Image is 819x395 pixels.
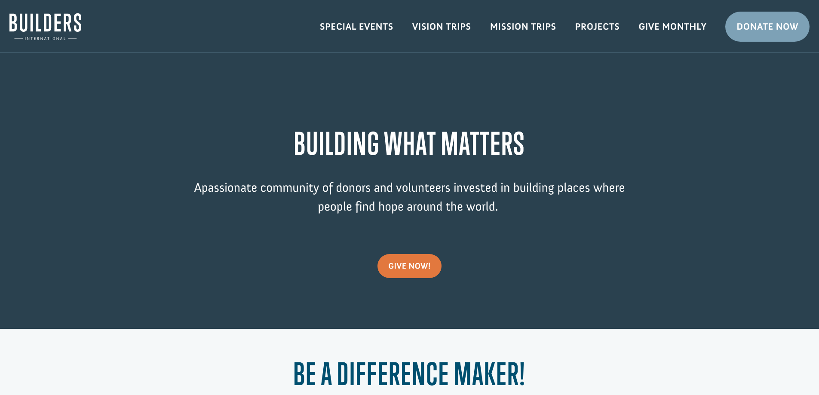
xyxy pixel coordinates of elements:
img: Builders International [9,13,81,40]
a: give now! [377,254,442,278]
a: Give Monthly [629,14,716,39]
a: Donate Now [725,12,810,42]
p: passionate community of donors and volunteers invested in building places where people find hope ... [178,178,642,229]
a: Mission Trips [481,14,566,39]
a: Special Events [310,14,403,39]
a: Projects [566,14,629,39]
h1: BUILDING WHAT MATTERS [178,126,642,165]
span: A [194,180,201,195]
a: Vision Trips [403,14,481,39]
